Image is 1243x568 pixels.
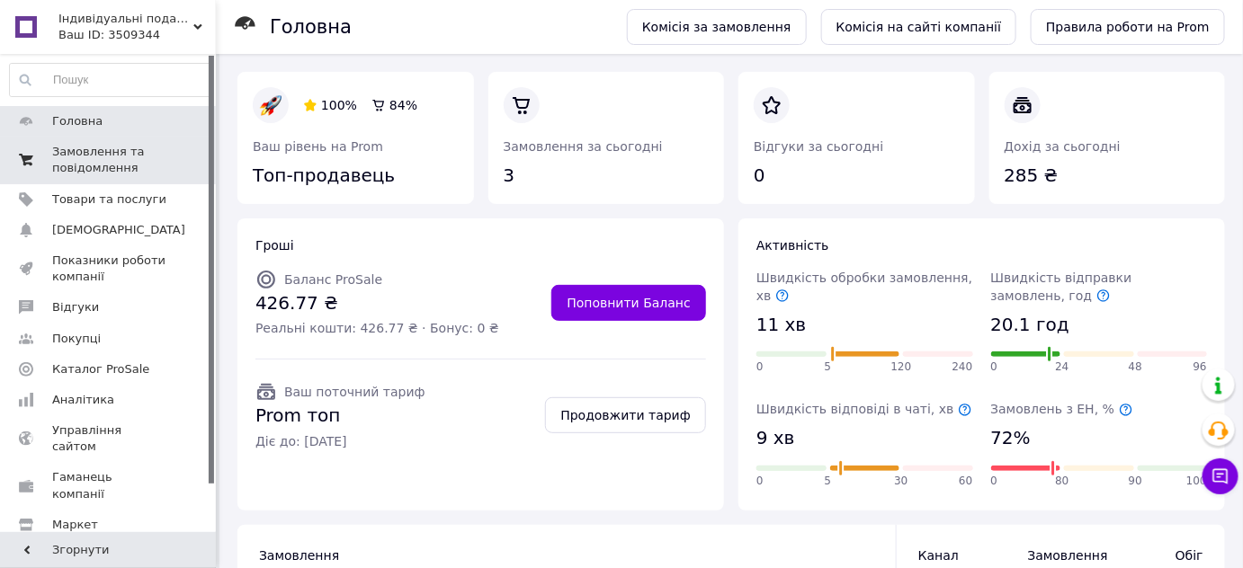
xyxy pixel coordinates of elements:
span: Аналітика [52,392,114,408]
span: Канал [918,548,959,563]
a: Правила роботи на Prom [1031,9,1225,45]
a: Комісія за замовлення [627,9,807,45]
span: 0 [991,474,998,489]
span: Маркет [52,517,98,533]
span: 0 [756,474,764,489]
span: 9 хв [756,425,795,451]
span: Швидкість відправки замовлень, год [991,271,1132,303]
span: 80 [1055,474,1069,489]
span: 5 [825,359,832,375]
span: Prom топ [255,403,425,429]
span: Діє до: [DATE] [255,432,425,450]
span: Реальні кошти: 426.77 ₴ · Бонус: 0 ₴ [255,319,499,337]
span: Покупці [52,331,101,347]
span: 0 [991,359,998,375]
a: Поповнити Баланс [551,285,706,321]
span: 100% [321,98,357,112]
span: Швидкість відповіді в чаті, хв [756,402,972,416]
div: Ваш ID: 3509344 [58,27,216,43]
span: 48 [1129,359,1142,375]
input: Пошук [10,64,211,96]
span: 24 [1055,359,1069,375]
span: 120 [891,359,912,375]
span: Ваш поточний тариф [284,385,425,399]
span: 72% [991,425,1031,451]
span: 90 [1129,474,1142,489]
span: Індивідуальні подарунки з любов'ю [58,11,193,27]
span: Показники роботи компанії [52,253,166,285]
span: Гроші [255,238,294,253]
span: Головна [52,113,103,129]
span: Управління сайтом [52,422,166,455]
span: Замовлень з ЕН, % [991,402,1133,416]
span: 0 [756,359,764,375]
span: 11 хв [756,312,806,338]
span: Замовлення [259,548,339,563]
span: 20.1 год [991,312,1069,338]
span: 30 [894,474,908,489]
span: [DEMOGRAPHIC_DATA] [52,222,185,238]
button: Чат з покупцем [1203,458,1239,494]
a: Продовжити тариф [545,397,706,433]
span: Замовлення та повідомлення [52,144,166,176]
span: 100 [1186,474,1207,489]
span: Товари та послуги [52,191,166,208]
span: Гаманець компанії [52,469,166,501]
span: Активність [756,238,829,253]
span: 96 [1194,359,1207,375]
span: Відгуки [52,299,99,315]
span: 84% [389,98,417,112]
span: Баланс ProSale [284,272,382,287]
span: 60 [959,474,972,489]
span: Обіг [1137,546,1203,564]
h1: Головна [270,16,352,38]
span: 240 [952,359,973,375]
span: 426.77 ₴ [255,290,499,316]
span: Каталог ProSale [52,361,149,377]
span: Замовлення [1028,546,1102,564]
span: 5 [825,474,832,489]
span: Швидкість обробки замовлення, хв [756,271,972,303]
a: Комісія на сайті компанії [821,9,1017,45]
